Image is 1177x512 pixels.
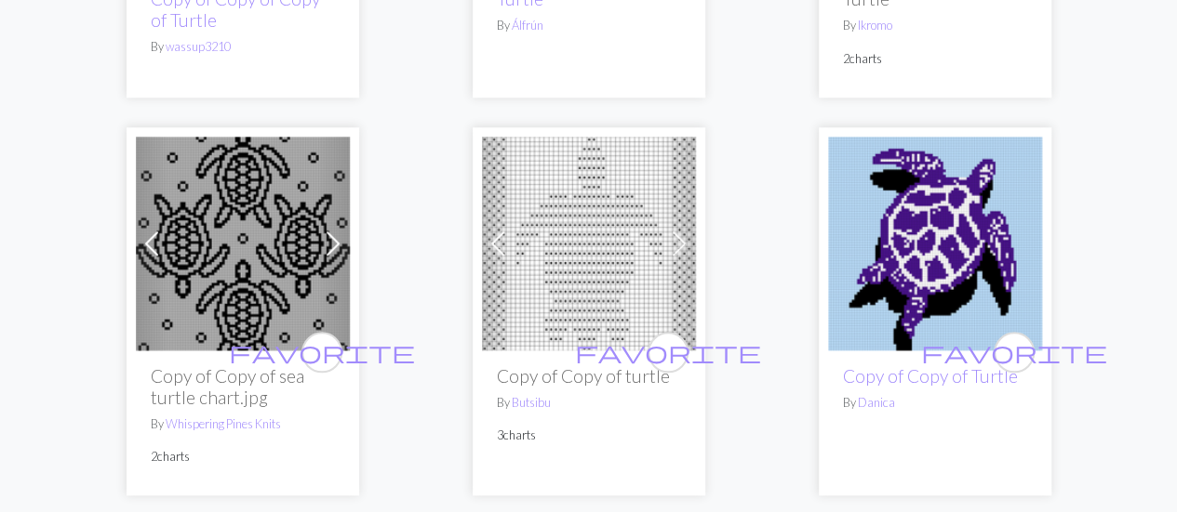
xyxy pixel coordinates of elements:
p: 3 charts [497,427,681,444]
a: Butsibu [512,395,551,410]
a: wassup3210 [166,39,231,54]
p: By [843,17,1027,34]
p: 2 charts [151,448,335,466]
a: sea turtle chart.jpg [136,232,350,250]
h2: Copy of Copy of turtle [497,365,681,387]
button: favourite [301,332,342,373]
a: lkromo [858,18,892,33]
a: Álfrún [512,18,543,33]
img: Sköldpaddsfilt [482,137,696,350]
i: favourite [229,334,415,371]
p: By [151,415,335,433]
a: Turtle1 [828,232,1042,250]
p: By [843,394,1027,412]
img: sea turtle chart.jpg [136,137,350,350]
p: By [151,38,335,56]
img: Turtle1 [828,137,1042,350]
span: favorite [229,337,415,366]
a: Danica [858,395,895,410]
span: favorite [921,337,1107,366]
a: Sköldpaddsfilt [482,232,696,250]
span: favorite [575,337,761,366]
button: favourite [994,332,1035,373]
i: favourite [575,334,761,371]
a: Whispering Pines Knits [166,416,281,431]
i: favourite [921,334,1107,371]
h2: Copy of Copy of sea turtle chart.jpg [151,365,335,408]
a: Copy of Copy of Turtle [843,365,1018,387]
p: By [497,17,681,34]
p: 2 charts [843,50,1027,68]
button: favourite [648,332,689,373]
p: By [497,394,681,412]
